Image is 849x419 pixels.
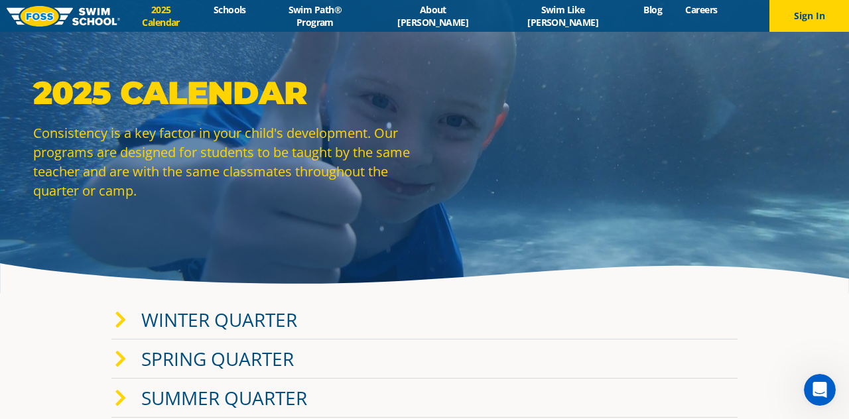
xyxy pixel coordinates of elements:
[493,3,632,29] a: Swim Like [PERSON_NAME]
[120,3,202,29] a: 2025 Calendar
[202,3,257,16] a: Schools
[141,307,297,332] a: Winter Quarter
[33,74,307,112] strong: 2025 Calendar
[7,6,120,27] img: FOSS Swim School Logo
[141,385,307,410] a: Summer Quarter
[372,3,493,29] a: About [PERSON_NAME]
[674,3,729,16] a: Careers
[141,346,294,371] a: Spring Quarter
[257,3,372,29] a: Swim Path® Program
[33,123,418,200] p: Consistency is a key factor in your child's development. Our programs are designed for students t...
[804,374,836,406] iframe: Intercom live chat
[632,3,674,16] a: Blog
